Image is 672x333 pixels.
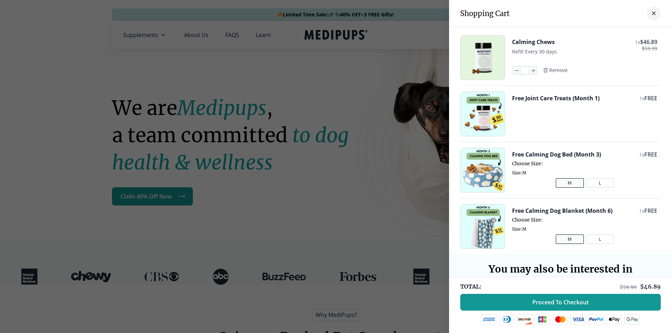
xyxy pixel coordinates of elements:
[512,48,557,55] span: Refill Every 30 days
[570,314,586,325] img: visa
[644,207,657,215] span: FREE
[512,38,555,46] button: Calming Chews
[461,92,505,136] img: Free Joint Care Treats (Month 1)
[640,38,657,46] span: $ 46.89
[647,6,661,20] button: close-cart
[639,151,644,158] span: 1 x
[461,36,505,80] img: Calming Chews
[543,67,568,73] button: Remove
[461,204,505,248] img: Free Calming Dog Blanket (Month 6)
[644,94,657,102] span: FREE
[639,95,644,102] span: 1 x
[639,208,644,214] span: 1 x
[640,283,661,290] span: $ 46.89
[635,39,640,45] span: 1 x
[517,314,532,325] img: discover
[499,314,514,325] img: diners-club
[457,263,664,275] h3: You may also be interested in
[512,151,601,158] button: Free Calming Dog Bed (Month 3)
[620,284,637,290] span: $ 59.99
[556,178,584,188] button: M
[642,46,657,51] span: $ 59.99
[461,148,505,192] img: Free Calming Dog Bed (Month 3)
[586,234,614,244] button: L
[460,9,510,18] h3: Shopping Cart
[512,217,657,223] span: Choose Size:
[512,94,600,102] button: Free Joint Care Treats (Month 1)
[460,294,661,311] button: Proceed To Checkout
[512,207,612,215] button: Free Calming Dog Blanket (Month 6)
[460,283,481,290] span: TOTAL:
[607,314,622,325] img: apple
[512,226,657,232] span: Size: M
[481,314,497,325] img: amex
[586,178,614,188] button: L
[534,314,550,325] img: jcb
[553,314,568,325] img: mastercard
[644,151,657,158] span: FREE
[512,160,657,167] span: Choose Size:
[532,299,589,306] span: Proceed To Checkout
[549,67,568,73] span: Remove
[556,234,584,244] button: M
[624,314,640,325] img: google
[512,170,657,175] span: Size: M
[588,314,604,325] img: paypal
